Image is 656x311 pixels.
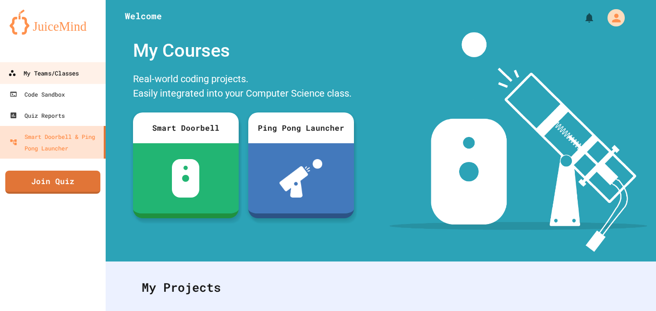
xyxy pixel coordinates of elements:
[132,269,630,306] div: My Projects
[389,32,647,252] img: banner-image-my-projects.png
[566,10,597,26] div: My Notifications
[8,67,79,79] div: My Teams/Classes
[133,112,239,143] div: Smart Doorbell
[128,69,359,105] div: Real-world coding projects. Easily integrated into your Computer Science class.
[279,159,322,198] img: ppl-with-ball.png
[172,159,199,198] img: sdb-white.svg
[10,10,96,35] img: logo-orange.svg
[597,7,627,29] div: My Account
[5,171,100,194] a: Join Quiz
[10,110,65,121] div: Quiz Reports
[248,112,354,143] div: Ping Pong Launcher
[10,131,100,154] div: Smart Doorbell & Ping Pong Launcher
[128,32,359,69] div: My Courses
[10,88,65,100] div: Code Sandbox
